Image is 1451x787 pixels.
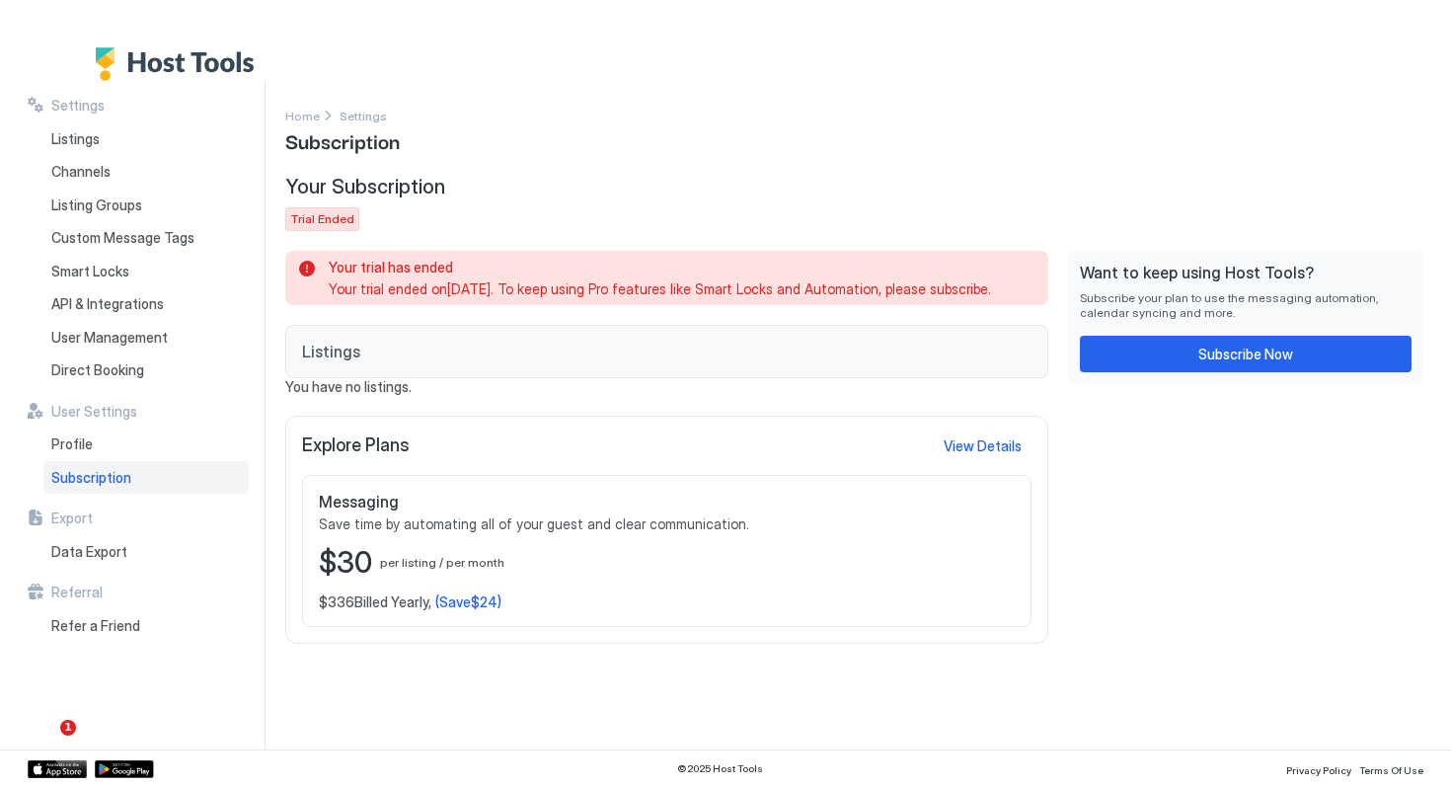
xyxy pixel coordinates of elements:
[51,584,103,601] span: Referral
[43,354,249,387] a: Direct Booking
[43,461,249,495] a: Subscription
[1080,290,1412,320] span: Subscribe your plan to use the messaging automation, calendar syncing and more.
[302,342,360,361] span: Listings
[95,47,265,81] div: Host Tools Logo
[933,433,1031,459] button: View Details
[51,469,131,487] span: Subscription
[329,259,1025,276] span: Your trial has ended
[329,280,1025,298] span: Your trial ended on [DATE] . To keep using Pro features like Smart Locks and Automation, please s...
[319,544,372,582] span: $30
[285,109,320,123] span: Home
[51,403,137,421] span: User Settings
[51,229,194,247] span: Custom Message Tags
[51,435,93,453] span: Profile
[28,760,87,778] a: App Store
[944,435,1022,456] div: View Details
[43,255,249,288] a: Smart Locks
[43,428,249,461] a: Profile
[285,125,400,155] span: Subscription
[51,263,129,280] span: Smart Locks
[435,593,501,611] span: (Save $24 )
[51,197,142,214] span: Listing Groups
[43,535,249,569] a: Data Export
[1286,758,1351,779] a: Privacy Policy
[51,97,105,115] span: Settings
[302,434,410,457] span: Explore Plans
[43,287,249,321] a: API & Integrations
[51,617,140,635] span: Refer a Friend
[285,105,320,125] a: Home
[380,555,504,570] span: per listing / per month
[319,593,431,611] span: $336 Billed Yearly,
[340,105,387,125] div: Breadcrumb
[43,189,249,222] a: Listing Groups
[95,760,154,778] a: Google Play Store
[51,510,93,527] span: Export
[20,720,67,767] iframe: Intercom live chat
[43,122,249,156] a: Listings
[1359,758,1423,779] a: Terms Of Use
[51,295,164,313] span: API & Integrations
[1080,336,1412,372] button: Subscribe Now
[319,515,1015,533] span: Save time by automating all of your guest and clear communication.
[1198,344,1293,364] div: Subscribe Now
[43,321,249,354] a: User Management
[285,175,445,199] span: Your Subscription
[51,163,111,181] span: Channels
[340,109,387,123] span: Settings
[340,105,387,125] a: Settings
[51,130,100,148] span: Listings
[319,492,399,512] span: Messaging
[1080,263,1412,282] span: Want to keep using Host Tools?
[60,720,76,736] span: 1
[1286,764,1351,776] span: Privacy Policy
[51,543,127,561] span: Data Export
[43,155,249,189] a: Channels
[285,105,320,125] div: Breadcrumb
[1359,764,1423,776] span: Terms Of Use
[43,609,249,643] a: Refer a Friend
[285,378,1048,396] span: You have no listings.
[290,210,354,228] span: Trial Ended
[51,329,168,347] span: User Management
[43,221,249,255] a: Custom Message Tags
[51,361,144,379] span: Direct Booking
[677,762,763,775] span: © 2025 Host Tools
